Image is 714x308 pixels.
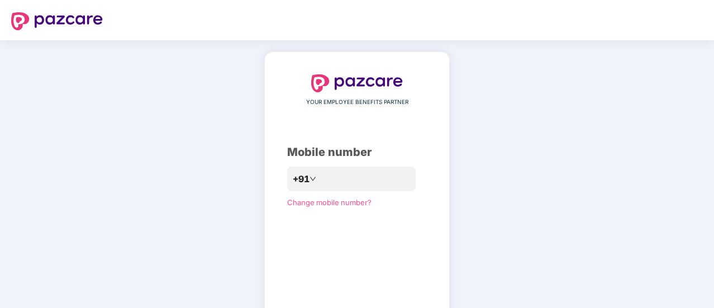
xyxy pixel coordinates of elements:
[287,144,427,161] div: Mobile number
[293,172,310,186] span: +91
[310,176,316,182] span: down
[287,198,372,207] a: Change mobile number?
[11,12,103,30] img: logo
[306,98,408,107] span: YOUR EMPLOYEE BENEFITS PARTNER
[311,74,403,92] img: logo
